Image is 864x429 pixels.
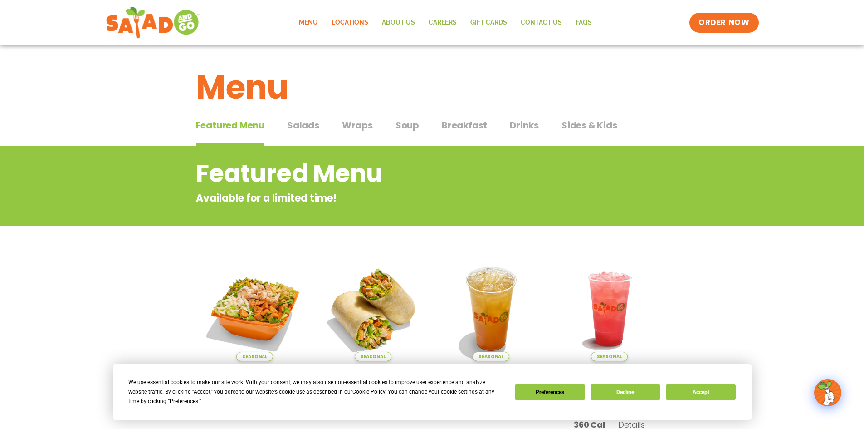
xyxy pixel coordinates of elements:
a: Contact Us [514,12,569,33]
h1: Menu [196,63,669,112]
button: Preferences [515,384,585,400]
a: About Us [375,12,422,33]
div: We use essential cookies to make our site work. With your consent, we may also use non-essential ... [128,378,504,406]
img: wpChatIcon [815,380,840,405]
img: Product photo for Southwest Harvest Salad [203,256,308,361]
span: Sides & Kids [561,118,617,132]
nav: Menu [292,12,599,33]
span: Featured Menu [196,118,264,132]
a: Careers [422,12,464,33]
p: Available for a limited time! [196,191,596,206]
span: Seasonal [591,352,628,361]
span: Salads [287,118,319,132]
span: ORDER NOW [698,17,749,28]
span: Cookie Policy [352,389,385,395]
a: FAQs [569,12,599,33]
img: Product photo for Southwest Harvest Wrap [321,256,425,361]
span: Seasonal [236,352,273,361]
button: Decline [591,384,660,400]
span: Drinks [510,118,539,132]
a: Menu [292,12,325,33]
h2: Featured Menu [196,155,596,192]
span: Seasonal [473,352,509,361]
span: Seasonal [355,352,391,361]
a: GIFT CARDS [464,12,514,33]
span: Wraps [342,118,373,132]
div: Cookie Consent Prompt [113,364,752,420]
div: Tabbed content [196,115,669,146]
img: Product photo for Blackberry Bramble Lemonade [557,256,662,361]
img: new-SAG-logo-768×292 [106,5,201,41]
img: Product photo for Apple Cider Lemonade [439,256,544,361]
span: Soup [395,118,419,132]
a: ORDER NOW [689,13,758,33]
a: Locations [325,12,375,33]
button: Accept [666,384,736,400]
span: Preferences [170,398,198,404]
span: Breakfast [442,118,487,132]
